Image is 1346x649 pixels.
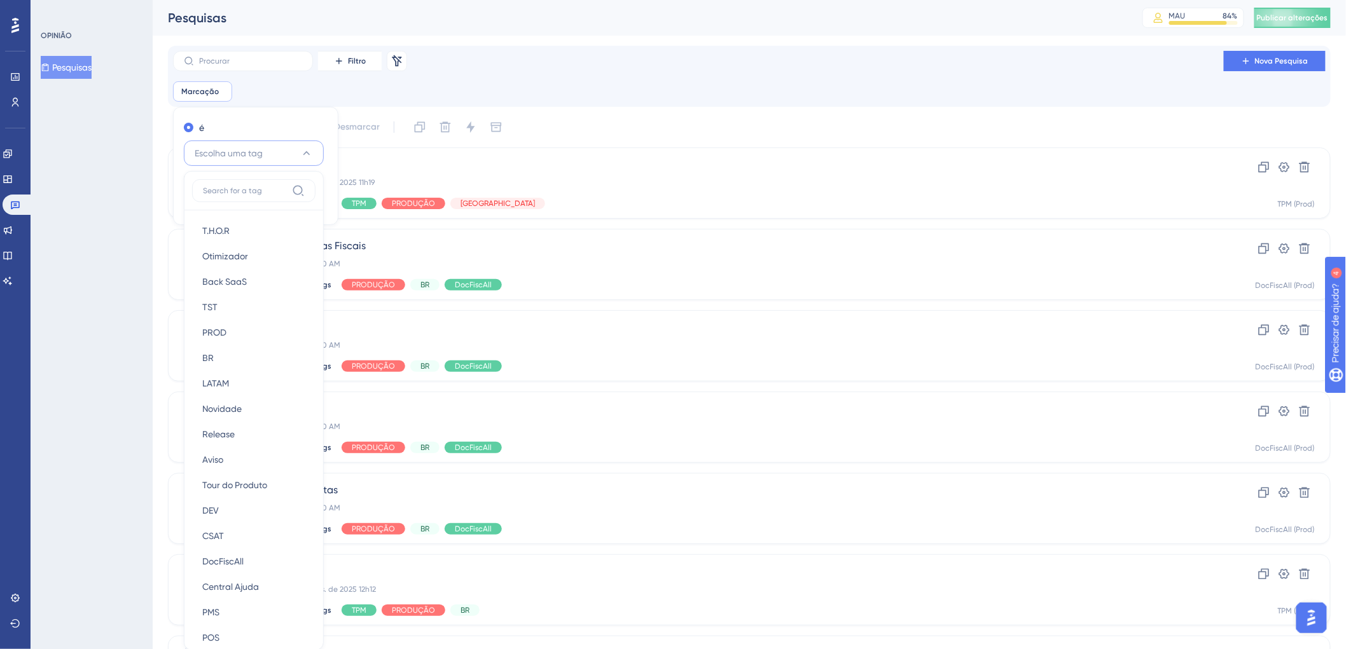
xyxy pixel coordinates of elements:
button: Back SaaS [192,269,316,294]
font: BR [461,606,469,615]
font: DocFiscAll (Prod) [1256,444,1315,453]
span: DEV [202,503,219,518]
button: DocFiscAll [192,549,316,574]
span: CSAT [202,528,224,543]
font: Publicar alterações [1257,13,1328,22]
font: PRODUÇÃO [392,606,435,615]
span: PMS [202,605,219,620]
button: Release [192,421,316,447]
font: PRODUÇÃO [352,443,395,452]
font: DocFiscAll [455,280,492,289]
button: PMS [192,599,316,625]
button: Novidade [192,396,316,421]
font: 4 [118,8,122,15]
span: POS [202,630,219,645]
button: BR [192,345,316,371]
font: TPM (Prod) [1278,200,1315,208]
font: OPINIÃO [41,31,72,40]
button: Otimizador [192,243,316,269]
span: T.H.O.R [202,223,230,238]
font: BR [420,280,429,289]
font: PRODUÇÃO [392,199,435,208]
button: Central Ajuda [192,574,316,599]
font: TPM (Prod) [1278,606,1315,615]
span: Novidade [202,401,242,416]
font: PRODUÇÃO [352,280,395,289]
font: 84 [1223,11,1232,20]
font: Marcação [181,87,219,96]
font: BR [420,524,429,533]
button: LATAM [192,371,316,396]
button: PROD [192,320,316,345]
font: Nova Pesquisa [1255,57,1308,65]
button: Tour do Produto [192,472,316,498]
button: CSAT [192,523,316,549]
font: PRODUÇÃO [352,362,395,371]
span: Otimizador [202,249,248,264]
button: TST [192,294,316,320]
span: Release [202,427,235,442]
button: DEV [192,498,316,523]
font: [GEOGRAPHIC_DATA] [461,199,535,208]
button: Publicar alterações [1254,8,1331,28]
span: BR [202,350,214,365]
font: DocFiscAll [455,362,492,371]
font: Filtro [348,57,366,65]
button: Filtro [318,51,382,71]
span: DocFiscAll [202,554,244,569]
span: Central Ajuda [202,579,259,594]
font: Precisar de ajuda? [30,6,109,15]
font: % [1232,11,1238,20]
span: Back SaaS [202,274,247,289]
font: Escolha uma tag [195,148,263,158]
button: Pesquisas [41,56,92,79]
font: Desmarcar [334,121,380,132]
span: Tour do Produto [202,477,267,493]
font: Pesquisas [168,10,226,25]
font: DocFiscAll (Prod) [1256,281,1315,290]
font: DocFiscAll (Prod) [1256,525,1315,534]
input: Procurar [199,57,302,65]
span: PROD [202,325,226,340]
font: TPM [352,199,366,208]
button: Escolha uma tag [184,140,324,166]
font: TPM [352,606,366,615]
iframe: Iniciador do Assistente de IA do UserGuiding [1293,599,1331,637]
font: BR [420,362,429,371]
font: DocFiscAll (Prod) [1256,362,1315,371]
font: PRODUÇÃO [352,524,395,533]
font: Pesquisas [52,62,92,72]
button: Aviso [192,447,316,472]
font: é [199,123,204,133]
font: DocFiscAll [455,443,492,452]
span: Aviso [202,452,223,467]
font: BR [420,443,429,452]
font: DocFiscAll [455,524,492,533]
span: LATAM [202,376,229,391]
button: Desmarcar [328,116,386,139]
button: T.H.O.R [192,218,316,243]
button: Nova Pesquisa [1224,51,1326,71]
span: TST [202,299,218,315]
font: MAU [1169,11,1186,20]
input: Search for a tag [203,186,287,196]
